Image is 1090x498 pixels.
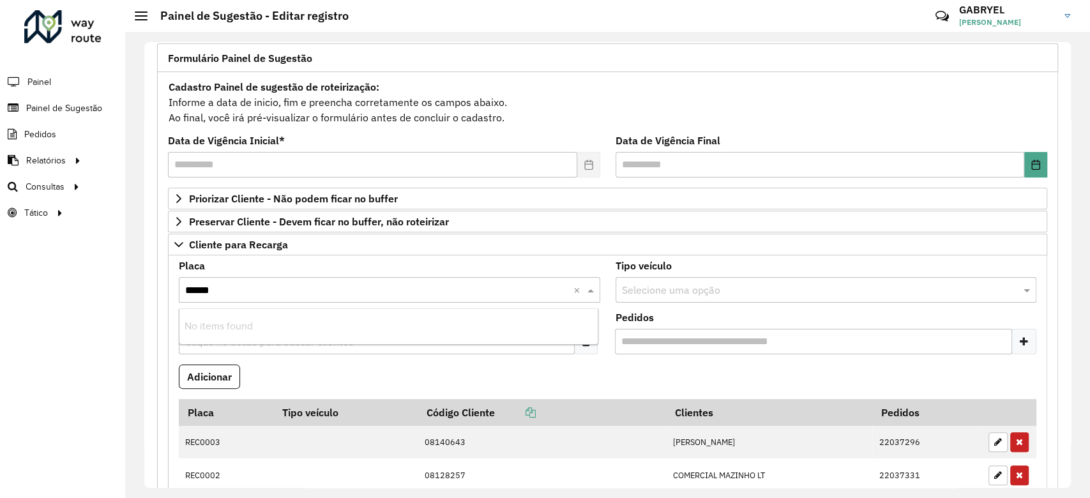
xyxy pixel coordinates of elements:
[179,258,205,273] label: Placa
[179,426,273,459] td: REC0003
[616,310,654,325] label: Pedidos
[273,399,418,426] th: Tipo veículo
[418,458,666,492] td: 08128257
[26,180,64,193] span: Consultas
[189,216,449,227] span: Preservar Cliente - Devem ficar no buffer, não roteirizar
[666,399,872,426] th: Clientes
[179,458,273,492] td: REC0002
[179,399,273,426] th: Placa
[189,193,398,204] span: Priorizar Cliente - Não podem ficar no buffer
[666,458,872,492] td: COMERCIAL MAZINHO LT
[418,426,666,459] td: 08140643
[26,102,102,115] span: Painel de Sugestão
[168,234,1047,255] a: Cliente para Recarga
[616,133,720,148] label: Data de Vigência Final
[1024,152,1047,177] button: Choose Date
[168,211,1047,232] a: Preservar Cliente - Devem ficar no buffer, não roteirizar
[928,3,956,30] a: Contato Rápido
[168,53,312,63] span: Formulário Painel de Sugestão
[872,458,981,492] td: 22037331
[666,426,872,459] td: [PERSON_NAME]
[959,4,1055,16] h3: GABRYEL
[168,133,285,148] label: Data de Vigência Inicial
[179,315,598,337] div: No items found
[616,258,672,273] label: Tipo veículo
[168,188,1047,209] a: Priorizar Cliente - Não podem ficar no buffer
[189,239,288,250] span: Cliente para Recarga
[872,399,981,426] th: Pedidos
[495,406,536,419] a: Copiar
[24,206,48,220] span: Tático
[26,154,66,167] span: Relatórios
[418,399,666,426] th: Código Cliente
[168,79,1047,126] div: Informe a data de inicio, fim e preencha corretamente os campos abaixo. Ao final, você irá pré-vi...
[24,128,56,141] span: Pedidos
[959,17,1055,28] span: [PERSON_NAME]
[27,75,51,89] span: Painel
[179,308,598,345] ng-dropdown-panel: Options list
[148,9,349,23] h2: Painel de Sugestão - Editar registro
[573,282,584,298] span: Clear all
[872,426,981,459] td: 22037296
[169,80,379,93] strong: Cadastro Painel de sugestão de roteirização:
[179,365,240,389] button: Adicionar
